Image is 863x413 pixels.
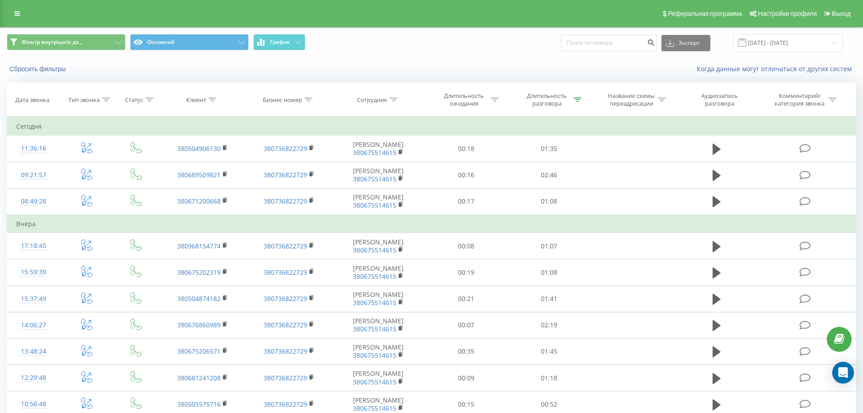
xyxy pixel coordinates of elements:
[353,201,396,209] a: 380675514615
[425,365,508,391] td: 00:09
[508,188,591,215] td: 01:08
[758,10,817,17] span: Настройки профиля
[523,92,571,107] div: Длительность разговора
[425,136,508,162] td: 00:18
[7,215,856,233] td: Вчера
[264,242,307,250] a: 380736822729
[332,365,425,391] td: [PERSON_NAME]
[177,268,221,277] a: 380675202319
[264,321,307,329] a: 380736822729
[16,140,51,157] div: 11:36:16
[332,286,425,312] td: [PERSON_NAME]
[264,400,307,408] a: 380736822729
[125,96,143,104] div: Статус
[832,362,854,384] div: Open Intercom Messenger
[16,290,51,308] div: 15:37:49
[263,96,302,104] div: Бизнес номер
[508,338,591,364] td: 01:45
[508,162,591,188] td: 02:46
[668,10,742,17] span: Реферальная программа
[177,170,221,179] a: 380689509821
[508,365,591,391] td: 01:18
[353,351,396,360] a: 380675514615
[508,136,591,162] td: 01:35
[697,64,856,73] a: Когда данные могут отличаться от других систем
[16,369,51,387] div: 12:29:48
[353,148,396,157] a: 380675514615
[508,259,591,286] td: 01:08
[332,338,425,364] td: [PERSON_NAME]
[832,10,851,17] span: Выход
[177,144,221,153] a: 380504906130
[332,233,425,259] td: [PERSON_NAME]
[264,197,307,205] a: 380736822729
[177,347,221,355] a: 380675206571
[425,188,508,215] td: 00:17
[508,286,591,312] td: 01:41
[7,34,125,50] button: Фільтр внутрішніх дз...
[264,374,307,382] a: 380736822729
[264,347,307,355] a: 380736822729
[353,298,396,307] a: 380675514615
[270,39,290,45] span: График
[353,246,396,254] a: 380675514615
[16,193,51,210] div: 08:49:28
[607,92,656,107] div: Название схемы переадресации
[15,96,49,104] div: Дата звонка
[264,268,307,277] a: 380736822729
[7,117,856,136] td: Сегодня
[16,316,51,334] div: 14:06:27
[264,144,307,153] a: 380736822729
[353,378,396,386] a: 380675514615
[661,35,710,51] button: Экспорт
[508,233,591,259] td: 01:07
[177,242,221,250] a: 380968154774
[253,34,305,50] button: График
[16,395,51,413] div: 10:56:48
[425,259,508,286] td: 00:19
[440,92,488,107] div: Длительность ожидания
[68,96,100,104] div: Тип звонка
[353,325,396,333] a: 380675514615
[425,286,508,312] td: 00:21
[425,162,508,188] td: 00:16
[177,321,221,329] a: 380676860989
[177,197,221,205] a: 380671200668
[16,343,51,360] div: 13:48:24
[16,263,51,281] div: 15:59:39
[353,272,396,281] a: 380675514615
[332,188,425,215] td: [PERSON_NAME]
[357,96,387,104] div: Сотрудник
[332,162,425,188] td: [PERSON_NAME]
[7,65,70,73] button: Сбросить фильтры
[425,312,508,338] td: 00:07
[425,338,508,364] td: 00:35
[690,92,749,107] div: Аудиозапись разговора
[508,312,591,338] td: 02:19
[16,237,51,255] div: 17:18:45
[353,404,396,413] a: 380675514615
[425,233,508,259] td: 00:08
[264,294,307,303] a: 380736822729
[332,259,425,286] td: [PERSON_NAME]
[177,400,221,408] a: 380505575716
[177,374,221,382] a: 380681241208
[22,39,82,46] span: Фільтр внутрішніх дз...
[353,175,396,183] a: 380675514615
[561,35,657,51] input: Поиск по номеру
[130,34,249,50] button: Основной
[186,96,206,104] div: Клиент
[773,92,826,107] div: Комментарий/категория звонка
[264,170,307,179] a: 380736822729
[177,294,221,303] a: 380504874182
[332,312,425,338] td: [PERSON_NAME]
[16,166,51,184] div: 09:21:57
[332,136,425,162] td: [PERSON_NAME]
